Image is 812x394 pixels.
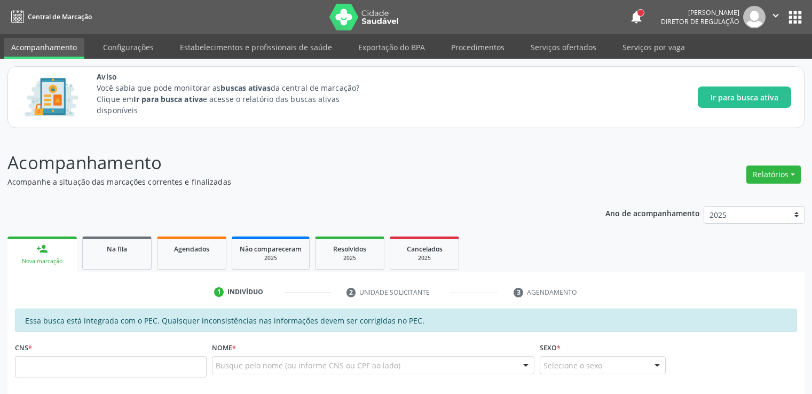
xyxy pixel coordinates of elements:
[97,82,379,116] p: Você sabia que pode monitorar as da central de marcação? Clique em e acesse o relatório das busca...
[7,176,565,187] p: Acompanhe a situação das marcações correntes e finalizadas
[398,254,451,262] div: 2025
[523,38,604,57] a: Serviços ofertados
[212,340,236,356] label: Nome
[543,360,602,371] span: Selecione o sexo
[743,6,766,28] img: img
[661,8,739,17] div: [PERSON_NAME]
[7,8,92,26] a: Central de Marcação
[216,360,400,371] span: Busque pelo nome (ou informe CNS ou CPF ao lado)
[174,245,209,254] span: Agendados
[15,257,69,265] div: Nova marcação
[15,340,32,356] label: CNS
[540,340,561,356] label: Sexo
[407,245,443,254] span: Cancelados
[220,83,270,93] strong: buscas ativas
[107,245,127,254] span: Na fila
[172,38,340,57] a: Estabelecimentos e profissionais de saúde
[770,10,782,21] i: 
[746,166,801,184] button: Relatórios
[323,254,376,262] div: 2025
[15,309,797,332] div: Essa busca está integrada com o PEC. Quaisquer inconsistências nas informações devem ser corrigid...
[36,243,48,255] div: person_add
[444,38,512,57] a: Procedimentos
[214,287,224,297] div: 1
[21,73,82,121] img: Imagem de CalloutCard
[661,17,739,26] span: Diretor de regulação
[698,86,791,108] button: Ir para busca ativa
[240,245,302,254] span: Não compareceram
[605,206,700,219] p: Ano de acompanhamento
[96,38,161,57] a: Configurações
[615,38,692,57] a: Serviços por vaga
[766,6,786,28] button: 
[4,38,84,59] a: Acompanhamento
[333,245,366,254] span: Resolvidos
[240,254,302,262] div: 2025
[629,10,644,25] button: notifications
[28,12,92,21] span: Central de Marcação
[786,8,805,27] button: apps
[711,92,778,103] span: Ir para busca ativa
[227,287,263,297] div: Indivíduo
[7,149,565,176] p: Acompanhamento
[133,94,203,104] strong: Ir para busca ativa
[351,38,432,57] a: Exportação do BPA
[97,71,379,82] span: Aviso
